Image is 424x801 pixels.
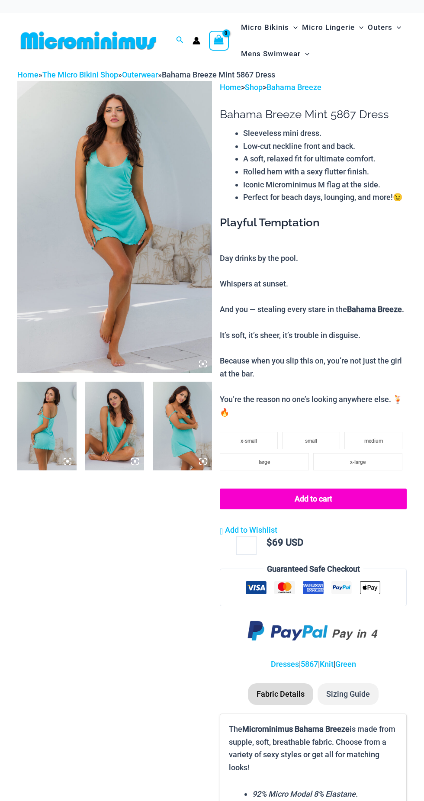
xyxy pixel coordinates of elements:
[239,14,300,41] a: Micro BikinisMenu ToggleMenu Toggle
[162,70,275,79] span: Bahama Breeze Mint 5867 Dress
[289,16,298,39] span: Menu Toggle
[17,70,39,79] a: Home
[355,16,363,39] span: Menu Toggle
[350,459,366,465] span: x-large
[220,432,278,449] li: x-small
[176,35,184,46] a: Search icon link
[243,152,407,165] li: A soft, relaxed fit for ultimate comfort.
[252,789,358,798] em: 92% Micro Modal 8% Elastane.
[300,14,366,41] a: Micro LingerieMenu ToggleMenu Toggle
[220,524,277,537] a: Add to Wishlist
[220,252,407,419] p: Day drinks by the pool. Whispers at sunset. And you — stealing every stare in the . It’s soft, it...
[220,83,241,92] a: Home
[392,16,401,39] span: Menu Toggle
[42,70,118,79] a: The Micro Bikini Shop
[301,659,318,669] a: 5867
[305,438,317,444] span: small
[243,140,407,153] li: Low-cut neckline front and back.
[393,193,402,202] span: 😉
[313,453,402,470] li: x-large
[344,432,402,449] li: medium
[220,108,407,121] h1: Bahama Breeze Mint 5867 Dress
[229,723,398,774] p: The is made from supple, soft, breathable fabric. Choose from a variety of sexy styles or get all...
[242,724,350,733] b: Microminimus Bahama Breeze
[225,525,277,534] span: Add to Wishlist
[220,453,309,470] li: large
[243,178,407,191] li: Iconic Microminimus M flag at the side.
[271,659,299,669] a: Dresses
[243,127,407,140] li: Sleeveless mini dress.
[364,438,383,444] span: medium
[301,43,309,65] span: Menu Toggle
[209,31,229,51] a: View Shopping Cart, empty
[302,16,355,39] span: Micro Lingerie
[122,70,158,79] a: Outerwear
[220,216,407,230] h3: Playful Temptation
[241,16,289,39] span: Micro Bikinis
[236,536,257,554] input: Product quantity
[220,81,407,94] p: > >
[239,41,312,67] a: Mens SwimwearMenu ToggleMenu Toggle
[193,37,200,45] a: Account icon link
[267,537,272,548] span: $
[243,191,407,204] li: Perfect for beach days, lounging, and more!
[220,489,407,509] button: Add to cart
[267,537,303,548] bdi: 69 USD
[248,683,313,705] li: Fabric Details
[368,16,392,39] span: Outers
[366,14,403,41] a: OutersMenu ToggleMenu Toggle
[153,382,212,470] img: Bahama Breeze Mint 5867 Dress
[238,13,407,68] nav: Site Navigation
[282,432,340,449] li: small
[267,83,321,92] a: Bahama Breeze
[347,305,402,314] b: Bahama Breeze
[17,382,77,470] img: Bahama Breeze Mint 5867 Dress
[335,659,356,669] a: Green
[17,70,275,79] span: » » »
[245,83,263,92] a: Shop
[85,382,145,470] img: Bahama Breeze Mint 5867 Dress
[263,563,363,576] legend: Guaranteed Safe Checkout
[241,438,257,444] span: x-small
[318,683,379,705] li: Sizing Guide
[259,459,270,465] span: large
[241,43,301,65] span: Mens Swimwear
[17,81,212,373] img: Bahama Breeze Mint 5867 Dress
[220,658,407,671] p: | | |
[320,659,334,669] a: Knit
[243,165,407,178] li: Rolled hem with a sexy flutter finish.
[17,31,160,50] img: MM SHOP LOGO FLAT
